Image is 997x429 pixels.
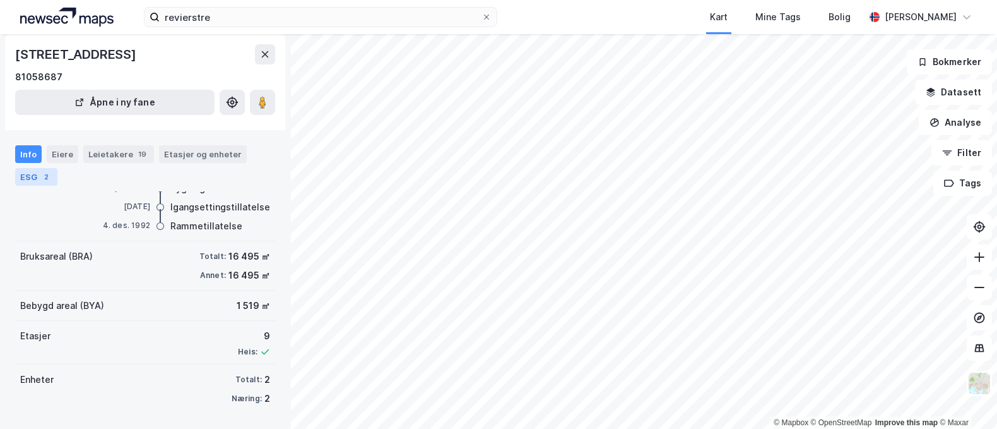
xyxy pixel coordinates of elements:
div: 81058687 [15,69,62,85]
div: Bolig [829,9,851,25]
a: Mapbox [774,418,808,427]
div: Kart [710,9,728,25]
div: Totalt: [235,375,262,385]
div: 2 [264,391,270,406]
div: 2 [40,171,52,183]
div: Leietakere [83,145,154,163]
div: Etasjer og enheter [164,148,242,160]
div: [PERSON_NAME] [885,9,957,25]
button: Analyse [919,110,992,135]
div: Mine Tags [755,9,801,25]
div: Eiere [47,145,78,163]
div: 4. des. 1992 [100,220,150,231]
div: 1 519 ㎡ [237,298,270,313]
div: 16 495 ㎡ [228,268,270,283]
button: Tags [933,171,992,196]
div: Info [15,145,42,163]
button: Bokmerker [907,49,992,75]
div: Kontrollprogram for chat [934,368,997,429]
div: 9 [238,329,270,344]
img: logo.a4113a55bc3d86da70a041830d287a7e.svg [20,8,114,27]
div: Enheter [20,372,54,387]
div: 2 [264,372,270,387]
div: ESG [15,168,57,186]
button: Filter [931,140,992,166]
div: Etasjer [20,329,50,344]
div: Bebygd areal (BYA) [20,298,104,313]
div: Rammetillatelse [170,219,242,234]
div: Totalt: [199,251,226,262]
div: 16 495 ㎡ [228,249,270,264]
button: Datasett [915,80,992,105]
a: Improve this map [875,418,938,427]
div: Heis: [238,347,257,357]
a: OpenStreetMap [811,418,872,427]
div: Bruksareal (BRA) [20,249,93,264]
div: Igangsettingstillatelse [170,200,270,215]
input: Søk på adresse, matrikkel, gårdeiere, leietakere eller personer [160,8,481,27]
iframe: Chat Widget [934,368,997,429]
div: Annet: [200,270,226,281]
div: Næring: [232,394,262,404]
button: Åpne i ny fane [15,90,215,115]
div: [STREET_ADDRESS] [15,44,139,64]
div: 19 [136,148,149,160]
div: [DATE] [100,201,150,212]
